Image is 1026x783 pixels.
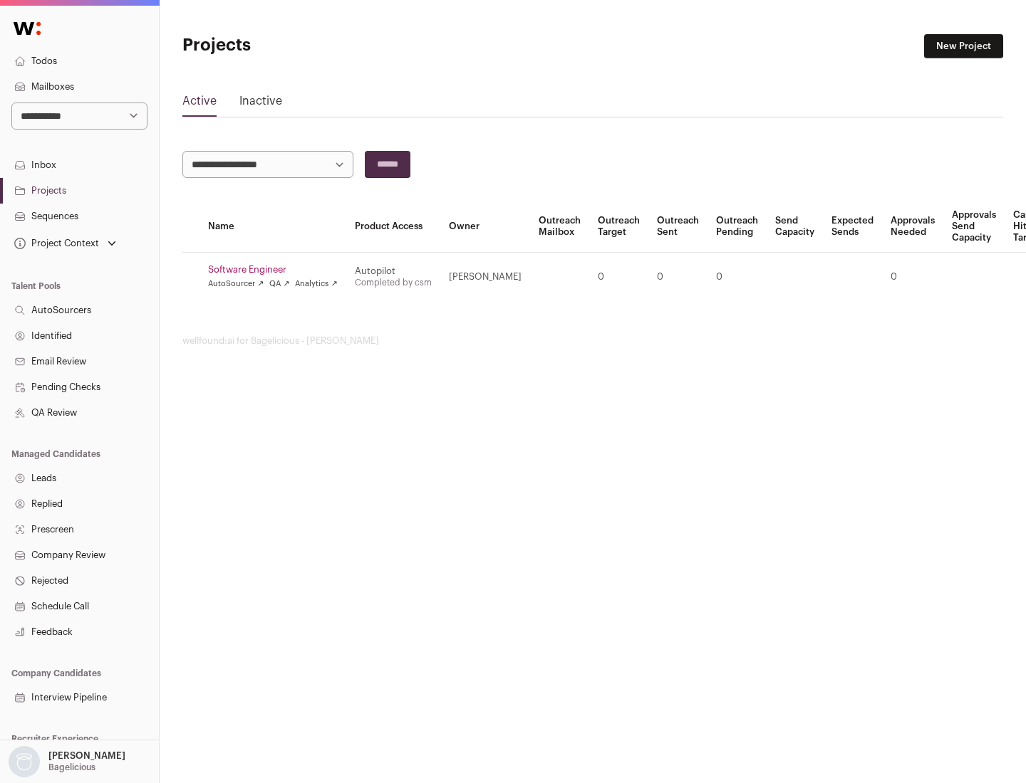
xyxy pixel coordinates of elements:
[589,253,648,302] td: 0
[6,746,128,777] button: Open dropdown
[355,266,432,277] div: Autopilot
[648,201,708,253] th: Outreach Sent
[269,278,289,290] a: QA ↗
[239,93,282,115] a: Inactive
[943,201,1005,253] th: Approvals Send Capacity
[767,201,823,253] th: Send Capacity
[708,201,767,253] th: Outreach Pending
[182,93,217,115] a: Active
[440,201,530,253] th: Owner
[530,201,589,253] th: Outreach Mailbox
[708,253,767,302] td: 0
[355,278,432,287] a: Completed by csm
[48,762,95,773] p: Bagelicious
[208,264,338,275] a: Software Engineer
[182,34,456,57] h1: Projects
[295,278,337,290] a: Analytics ↗
[11,233,119,253] button: Open dropdown
[823,201,882,253] th: Expected Sends
[924,34,1003,58] a: New Project
[48,750,125,762] p: [PERSON_NAME]
[882,253,943,302] td: 0
[440,253,530,302] td: [PERSON_NAME]
[882,201,943,253] th: Approvals Needed
[346,201,440,253] th: Product Access
[648,253,708,302] td: 0
[11,238,99,249] div: Project Context
[199,201,346,253] th: Name
[589,201,648,253] th: Outreach Target
[182,335,1003,347] footer: wellfound:ai for Bagelicious - [PERSON_NAME]
[208,278,264,290] a: AutoSourcer ↗
[9,746,40,777] img: nopic.png
[6,14,48,43] img: Wellfound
